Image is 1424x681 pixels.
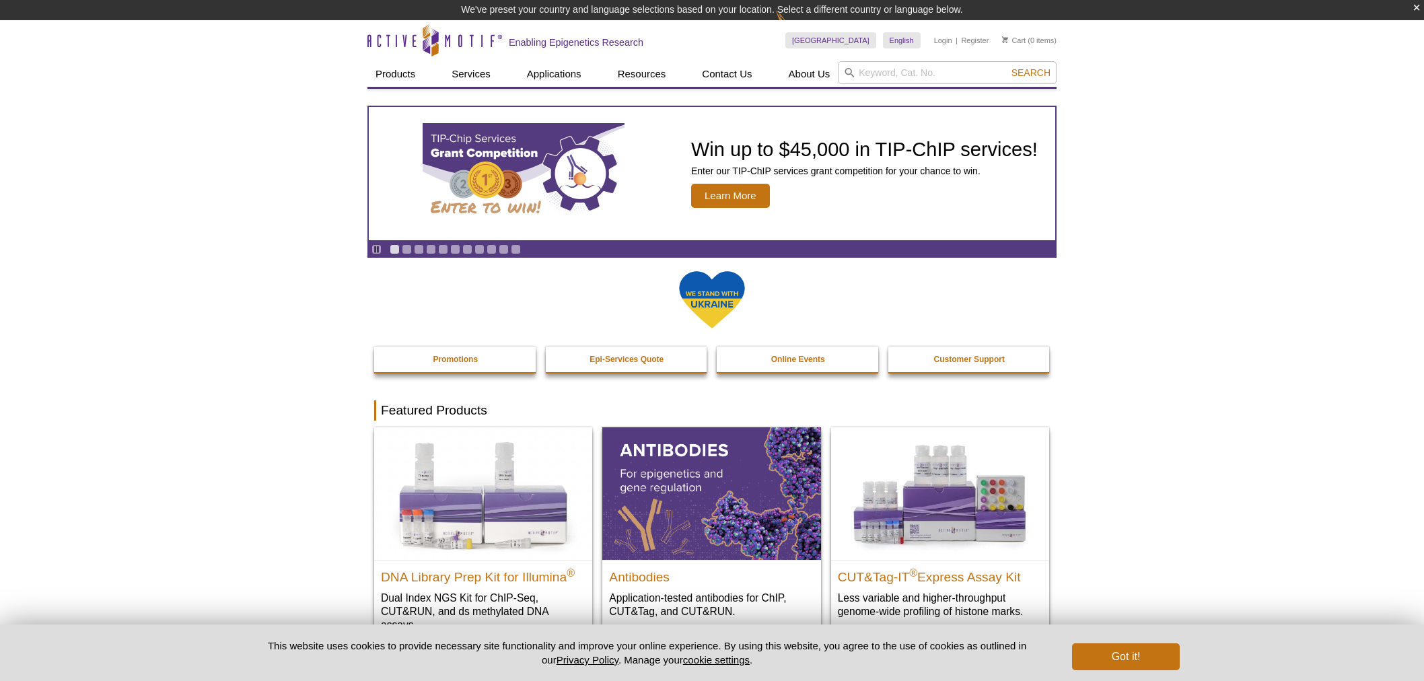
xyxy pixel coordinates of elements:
h2: Featured Products [374,400,1050,421]
h2: CUT&Tag-IT Express Assay Kit [838,564,1042,584]
img: TIP-ChIP Services Grant Competition [423,123,625,224]
a: Register [961,36,989,45]
strong: Online Events [771,355,825,364]
strong: Promotions [433,355,478,364]
a: Toggle autoplay [371,244,382,254]
a: Customer Support [888,347,1051,372]
span: Learn More [691,184,770,208]
img: CUT&Tag-IT® Express Assay Kit [831,427,1049,559]
a: Online Events [717,347,880,372]
a: Go to slide 6 [450,244,460,254]
li: (0 items) [1002,32,1057,48]
a: Epi-Services Quote [546,347,709,372]
h2: Enabling Epigenetics Research [509,36,643,48]
a: Login [934,36,952,45]
img: DNA Library Prep Kit for Illumina [374,427,592,559]
li: | [956,32,958,48]
a: Cart [1002,36,1026,45]
input: Keyword, Cat. No. [838,61,1057,84]
a: Contact Us [694,61,760,87]
a: Go to slide 3 [414,244,424,254]
a: CUT&Tag-IT® Express Assay Kit CUT&Tag-IT®Express Assay Kit Less variable and higher-throughput ge... [831,427,1049,631]
a: All Antibodies Antibodies Application-tested antibodies for ChIP, CUT&Tag, and CUT&RUN. [602,427,820,631]
img: Your Cart [1002,36,1008,43]
a: DNA Library Prep Kit for Illumina DNA Library Prep Kit for Illumina® Dual Index NGS Kit for ChIP-... [374,427,592,645]
button: Got it! [1072,643,1180,670]
a: Privacy Policy [557,654,618,666]
a: Go to slide 8 [474,244,485,254]
a: Applications [519,61,590,87]
a: Go to slide 4 [426,244,436,254]
a: Products [367,61,423,87]
p: Enter our TIP-ChIP services grant competition for your chance to win. [691,165,1038,177]
img: Change Here [776,10,812,42]
a: [GEOGRAPHIC_DATA] [785,32,876,48]
h2: Antibodies [609,564,814,584]
img: We Stand With Ukraine [678,270,746,330]
p: Application-tested antibodies for ChIP, CUT&Tag, and CUT&RUN. [609,591,814,618]
p: Dual Index NGS Kit for ChIP-Seq, CUT&RUN, and ds methylated DNA assays. [381,591,585,632]
a: About Us [781,61,839,87]
p: This website uses cookies to provide necessary site functionality and improve your online experie... [244,639,1050,667]
button: cookie settings [683,654,750,666]
button: Search [1007,67,1055,79]
a: Go to slide 2 [402,244,412,254]
a: Services [443,61,499,87]
a: Go to slide 10 [499,244,509,254]
strong: Epi-Services Quote [590,355,664,364]
a: Resources [610,61,674,87]
sup: ® [567,567,575,578]
a: Go to slide 9 [487,244,497,254]
p: Less variable and higher-throughput genome-wide profiling of histone marks​. [838,591,1042,618]
h2: DNA Library Prep Kit for Illumina [381,564,585,584]
a: Go to slide 11 [511,244,521,254]
a: Go to slide 7 [462,244,472,254]
span: Search [1011,67,1051,78]
img: All Antibodies [602,427,820,559]
a: Go to slide 5 [438,244,448,254]
a: Promotions [374,347,537,372]
sup: ® [909,567,917,578]
a: TIP-ChIP Services Grant Competition Win up to $45,000 in TIP-ChIP services! Enter our TIP-ChIP se... [369,107,1055,240]
h2: Win up to $45,000 in TIP-ChIP services! [691,139,1038,159]
a: Go to slide 1 [390,244,400,254]
article: TIP-ChIP Services Grant Competition [369,107,1055,240]
strong: Customer Support [934,355,1005,364]
a: English [883,32,921,48]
